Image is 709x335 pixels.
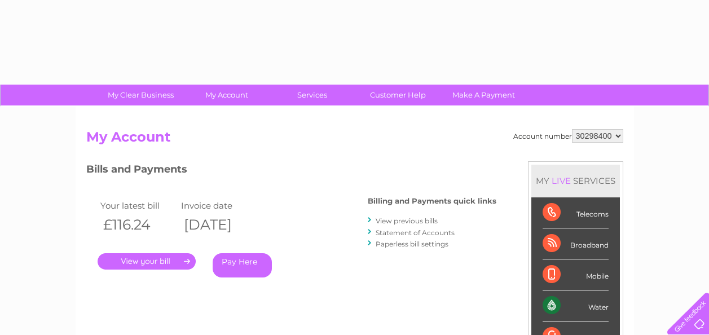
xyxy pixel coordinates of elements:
a: Statement of Accounts [376,228,455,237]
h3: Bills and Payments [86,161,496,181]
a: Services [266,85,359,105]
div: Broadband [543,228,609,259]
div: MY SERVICES [531,165,620,197]
th: £116.24 [98,213,179,236]
th: [DATE] [178,213,259,236]
h4: Billing and Payments quick links [368,197,496,205]
a: Pay Here [213,253,272,277]
a: My Clear Business [94,85,187,105]
a: Paperless bill settings [376,240,448,248]
div: Telecoms [543,197,609,228]
div: Water [543,290,609,321]
a: . [98,253,196,270]
a: Make A Payment [437,85,530,105]
div: Mobile [543,259,609,290]
div: Account number [513,129,623,143]
td: Invoice date [178,198,259,213]
a: Customer Help [351,85,444,105]
a: My Account [180,85,273,105]
td: Your latest bill [98,198,179,213]
h2: My Account [86,129,623,151]
a: View previous bills [376,217,438,225]
div: LIVE [549,175,573,186]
